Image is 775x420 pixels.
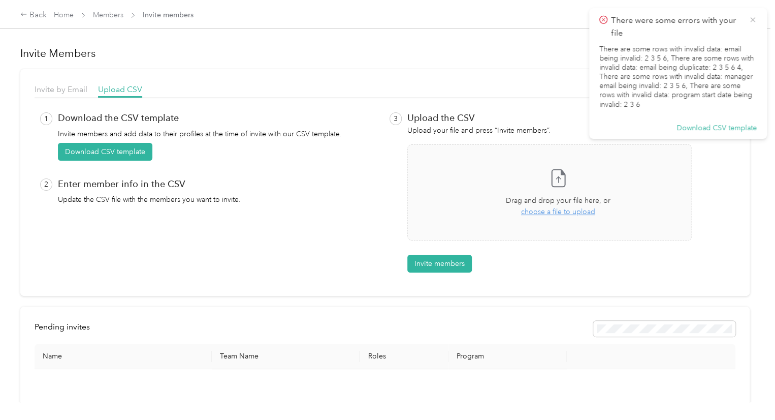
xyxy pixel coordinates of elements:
span: Drag and drop your file here, or [506,196,610,205]
a: Home [54,11,74,19]
button: Download CSV template [58,143,152,161]
th: Program [448,344,567,369]
span: choose a file to upload [521,207,595,216]
div: Back [20,9,47,21]
p: 1 [40,112,53,125]
p: 2 [40,178,53,191]
div: Resend all invitations [593,321,735,337]
p: Enter member info in the CSV [58,178,185,189]
span: Invite by Email [35,84,87,94]
div: info-bar [35,321,735,337]
p: 3 [390,112,402,125]
p: Upload your file and press “Invite members”. [407,125,551,136]
span: Pending invites [35,322,90,332]
button: Download CSV template [676,124,757,133]
th: Team Name [212,344,360,369]
span: Drag and drop your file here, orchoose a file to upload [408,145,708,240]
span: Upload CSV [98,84,142,94]
span: Invite members [143,10,193,20]
p: There were some errors with your file [611,14,741,39]
p: Upload the CSV [407,112,475,123]
p: Update the CSV file with the members you want to invite. [58,194,241,205]
iframe: Everlance-gr Chat Button Frame [718,363,775,420]
p: Invite members and add data to their profiles at the time of invite with our CSV template. [58,129,342,139]
p: Download the CSV template [58,112,179,123]
button: Invite members [407,255,472,273]
p: There are some rows with invalid data: email being invalid: 2 3 5 6, There are some rows with inv... [599,45,757,109]
h1: Invite Members [20,46,750,61]
a: Members [93,11,123,19]
div: left-menu [35,321,97,337]
th: Name [35,344,212,369]
th: Roles [360,344,448,369]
